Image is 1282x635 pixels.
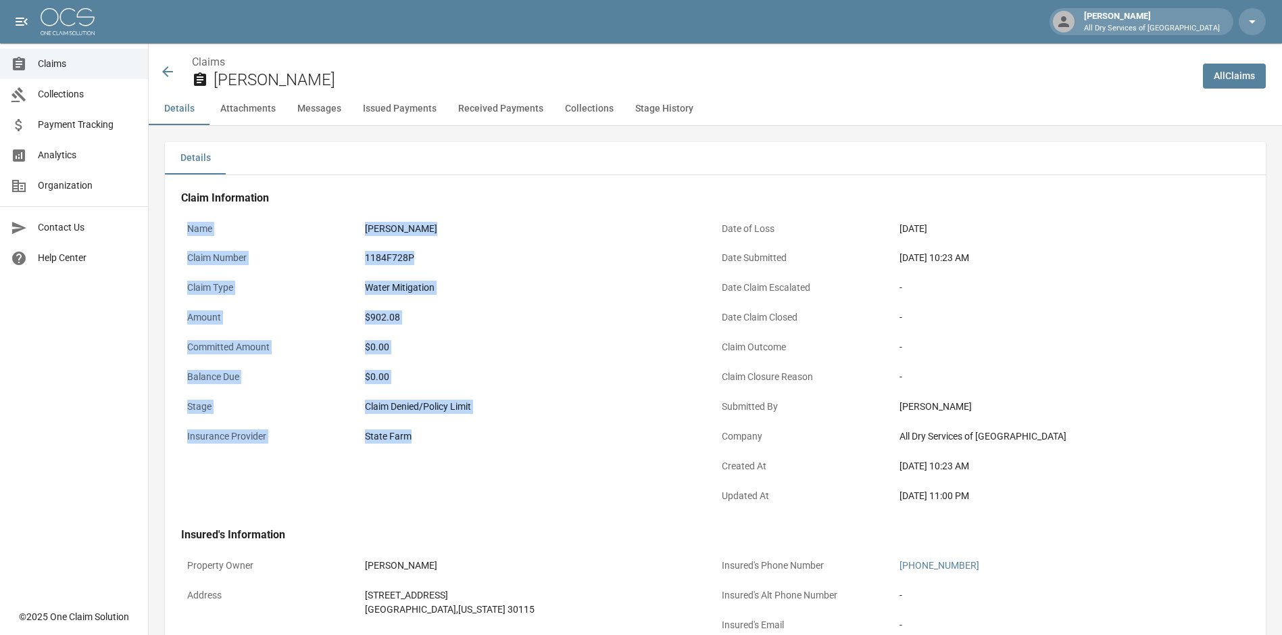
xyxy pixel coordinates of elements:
p: Date of Loss [716,216,893,242]
div: - [899,588,1243,603]
p: Company [716,423,893,450]
span: Payment Tracking [38,118,137,132]
p: Date Claim Escalated [716,275,893,301]
p: Name [181,216,359,242]
div: - [899,340,1243,354]
p: Insured's Alt Phone Number [716,582,893,609]
p: Claim Outcome [716,334,893,360]
div: 1184F728P [365,251,709,265]
p: Stage [181,394,359,420]
div: [DATE] 10:23 AM [899,251,1243,265]
div: - [899,370,1243,384]
span: Organization [38,179,137,193]
div: - [899,618,1243,632]
p: Claim Closure Reason [716,364,893,390]
h2: [PERSON_NAME] [214,70,1192,90]
div: - [899,310,1243,325]
button: Details [149,93,209,125]
span: Analytics [38,148,137,162]
button: Attachments [209,93,287,125]
nav: breadcrumb [192,54,1192,70]
div: [STREET_ADDRESS] [365,588,709,603]
div: details tabs [165,142,1266,174]
img: ocs-logo-white-transparent.png [41,8,95,35]
div: anchor tabs [149,93,1282,125]
p: Date Claim Closed [716,304,893,331]
div: $902.08 [365,310,709,325]
button: Collections [554,93,624,125]
div: [PERSON_NAME] [365,559,709,573]
div: © 2025 One Claim Solution [19,610,129,624]
p: Insurance Provider [181,423,359,450]
p: Balance Due [181,364,359,390]
div: [DATE] 10:23 AM [899,459,1243,473]
span: Collections [38,87,137,101]
button: Messages [287,93,352,125]
div: [DATE] [899,222,1243,236]
a: [PHONE_NUMBER] [899,560,979,571]
p: Committed Amount [181,334,359,360]
div: Claim Denied/Policy Limit [365,400,709,414]
span: Claims [38,57,137,71]
p: Date Submitted [716,245,893,271]
div: State Farm [365,429,709,444]
p: Amount [181,304,359,331]
p: Property Owner [181,552,359,579]
div: $0.00 [365,340,709,354]
div: $0.00 [365,370,709,384]
button: Issued Payments [352,93,447,125]
a: Claims [192,55,225,68]
div: - [899,281,1243,295]
a: AllClaims [1203,64,1266,89]
p: Claim Type [181,275,359,301]
p: Submitted By [716,394,893,420]
p: Claim Number [181,245,359,271]
button: open drawer [8,8,35,35]
div: [PERSON_NAME] [1079,9,1225,34]
button: Details [165,142,226,174]
div: [PERSON_NAME] [899,400,1243,414]
h4: Claim Information [181,191,1250,205]
div: [PERSON_NAME] [365,222,709,236]
div: [GEOGRAPHIC_DATA] , [US_STATE] 30115 [365,603,709,617]
p: Address [181,582,359,609]
span: Help Center [38,251,137,265]
h4: Insured's Information [181,528,1250,542]
button: Stage History [624,93,704,125]
p: Updated At [716,483,893,509]
p: Created At [716,453,893,479]
button: Received Payments [447,93,554,125]
div: All Dry Services of [GEOGRAPHIC_DATA] [899,429,1243,444]
p: Insured's Phone Number [716,552,893,579]
span: Contact Us [38,220,137,235]
div: [DATE] 11:00 PM [899,489,1243,503]
p: All Dry Services of [GEOGRAPHIC_DATA] [1084,23,1220,34]
div: Water Mitigation [365,281,709,295]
